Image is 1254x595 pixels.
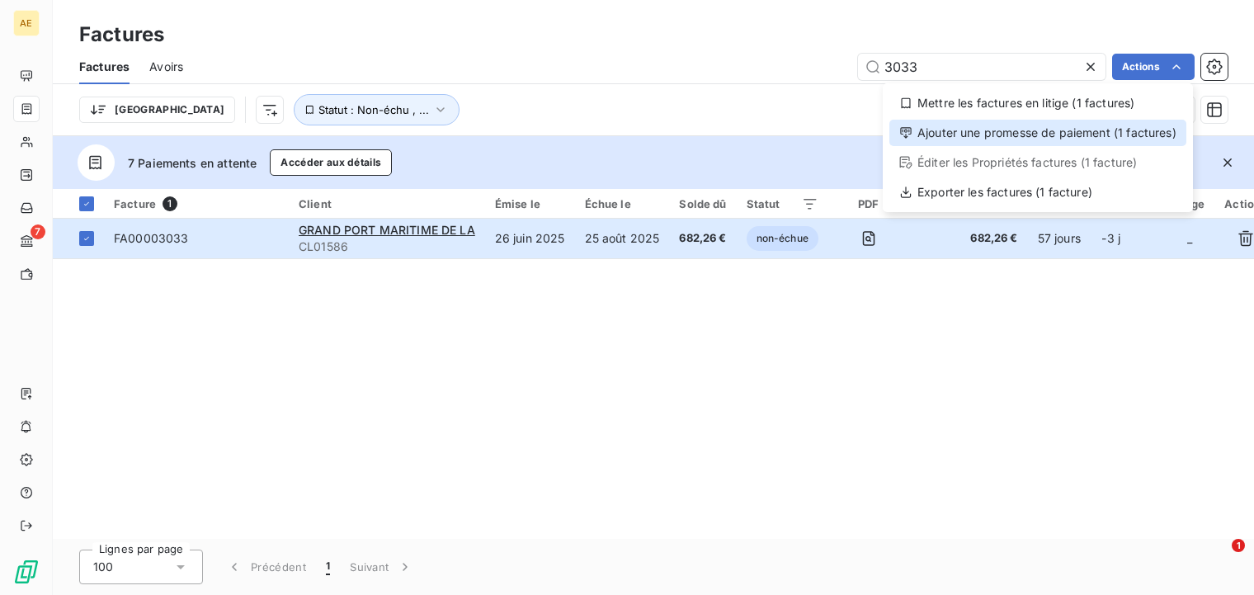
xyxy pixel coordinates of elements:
[883,83,1193,212] div: Actions
[889,149,1186,176] div: Éditer les Propriétés factures (1 facture)
[1232,539,1245,552] span: 1
[889,90,1186,116] div: Mettre les factures en litige (1 factures)
[889,120,1186,146] div: Ajouter une promesse de paiement (1 factures)
[1198,539,1237,578] iframe: Intercom live chat
[889,179,1186,205] div: Exporter les factures (1 facture)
